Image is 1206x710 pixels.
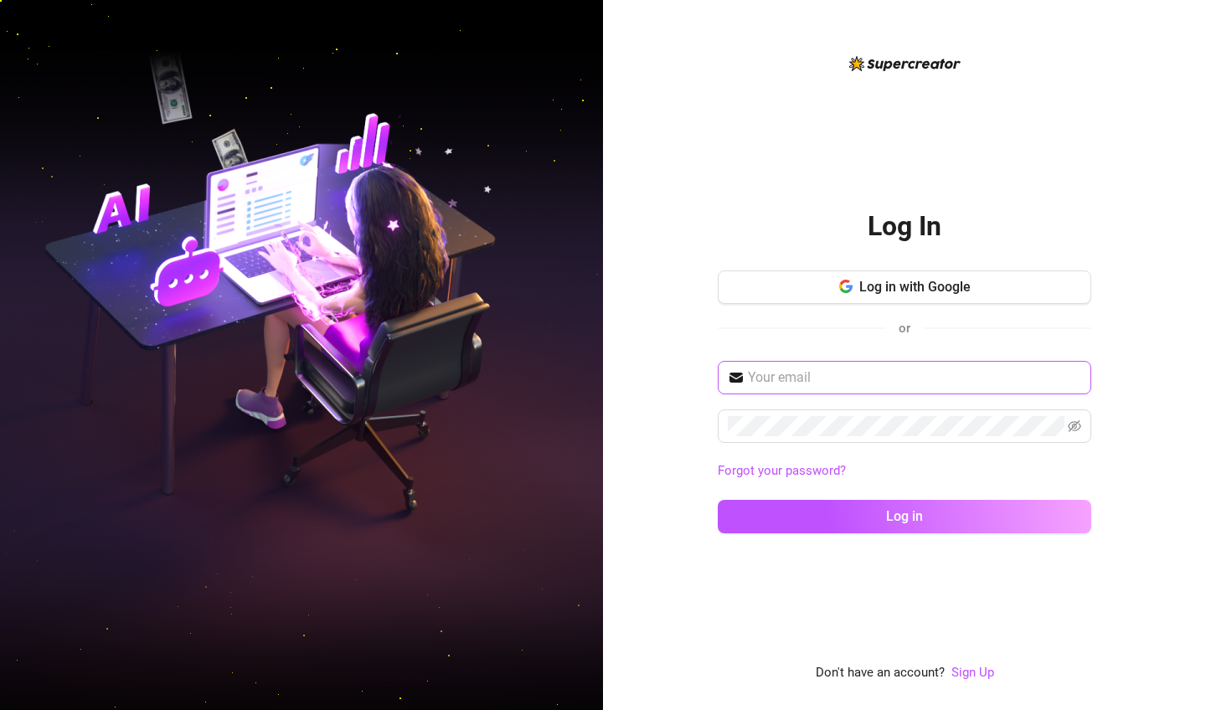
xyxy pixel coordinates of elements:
[816,663,945,683] span: Don't have an account?
[849,56,961,71] img: logo-BBDzfeDw.svg
[748,368,1081,388] input: Your email
[1068,419,1081,433] span: eye-invisible
[951,665,994,680] a: Sign Up
[718,500,1091,533] button: Log in
[899,321,910,336] span: or
[859,279,971,295] span: Log in with Google
[718,463,846,478] a: Forgot your password?
[868,209,941,244] h2: Log In
[718,270,1091,304] button: Log in with Google
[718,461,1091,481] a: Forgot your password?
[886,508,923,524] span: Log in
[951,663,994,683] a: Sign Up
